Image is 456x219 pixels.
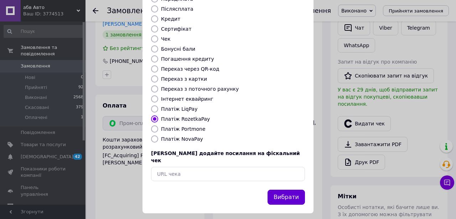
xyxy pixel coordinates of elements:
label: Переказ з поточного рахунку [161,86,239,92]
label: Кредит [161,16,180,22]
label: Платіж RozetkaPay [161,116,210,122]
label: Сертифікат [161,26,192,32]
label: Переказ з картки [161,76,207,82]
input: URL чека [151,167,305,181]
span: [PERSON_NAME] додайте посилання на фіскальний чек [151,150,300,163]
label: Платіж LiqPay [161,106,197,112]
label: Погашення кредиту [161,56,214,62]
label: Післясплата [161,6,193,12]
label: Переказ через QR-код [161,66,219,72]
label: Інтернет еквайринг [161,96,213,102]
label: Бонусні бали [161,46,195,52]
label: Платіж NovaPay [161,136,203,142]
label: Платіж Portmone [161,126,206,132]
button: Вибрати [268,190,305,205]
label: Чек [161,36,171,42]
